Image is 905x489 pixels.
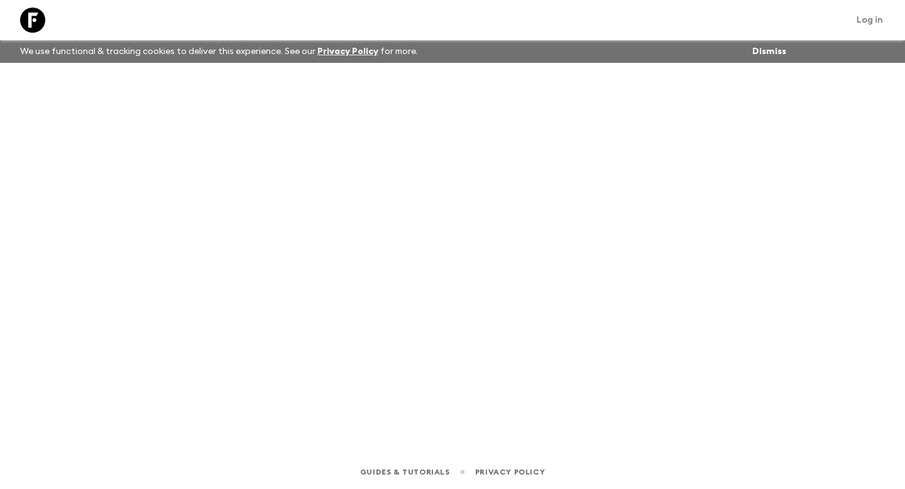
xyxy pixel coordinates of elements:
a: Log in [850,11,890,29]
a: Privacy Policy [317,47,378,56]
p: We use functional & tracking cookies to deliver this experience. See our for more. [15,40,423,63]
a: Privacy Policy [475,465,545,479]
button: Dismiss [749,43,789,60]
a: Guides & Tutorials [360,465,450,479]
